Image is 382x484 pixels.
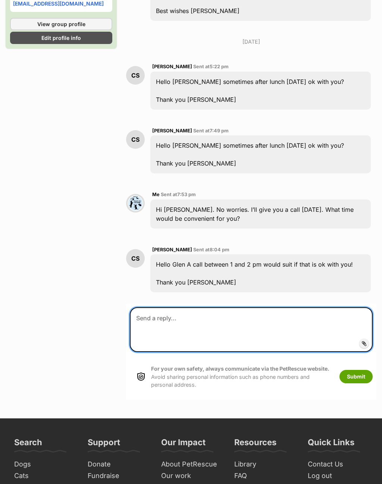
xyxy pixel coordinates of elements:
[339,370,373,383] button: Submit
[85,470,151,482] a: Fundraise
[126,66,145,85] div: CS
[126,194,145,213] img: Joanne Rees profile pic
[210,64,229,69] span: 5:22 pm
[193,247,229,252] span: Sent at
[126,38,376,45] p: [DATE]
[308,437,354,452] h3: Quick Links
[177,192,196,197] span: 7:53 pm
[158,470,224,482] a: Our work
[151,365,332,389] p: Avoid sharing personal information such as phone numbers and personal address.
[158,459,224,470] a: About PetRescue
[152,128,192,133] span: [PERSON_NAME]
[305,459,371,470] a: Contact Us
[305,470,371,482] a: Log out
[10,18,112,30] a: View group profile
[152,247,192,252] span: [PERSON_NAME]
[150,72,371,110] div: Hello [PERSON_NAME] sometimes after lunch [DATE] ok with you? Thank you [PERSON_NAME]
[150,135,371,173] div: Hello [PERSON_NAME] sometimes after lunch [DATE] ok with you? Thank you [PERSON_NAME]
[193,128,229,133] span: Sent at
[13,0,104,7] a: [EMAIL_ADDRESS][DOMAIN_NAME]
[37,20,85,28] span: View group profile
[41,34,81,42] span: Edit profile info
[126,130,145,149] div: CS
[10,32,112,44] a: Edit profile info
[231,459,297,470] a: Library
[210,128,229,133] span: 7:49 pm
[161,437,206,452] h3: Our Impact
[152,64,192,69] span: [PERSON_NAME]
[150,254,371,292] div: Hello Glen A call between 1 and 2 pm would suit if that is ok with you! Thank you [PERSON_NAME]
[193,64,229,69] span: Sent at
[161,192,196,197] span: Sent at
[234,437,276,452] h3: Resources
[14,437,42,452] h3: Search
[11,459,77,470] a: Dogs
[85,459,151,470] a: Donate
[152,192,160,197] span: Me
[151,365,329,372] strong: For your own safety, always communicate via the PetRescue website.
[88,437,120,452] h3: Support
[126,249,145,268] div: CS
[231,470,297,482] a: FAQ
[11,470,77,482] a: Cats
[210,247,229,252] span: 8:04 pm
[150,199,371,229] div: Hi [PERSON_NAME]. No worries. I’ll give you a call [DATE]. What time would be convenient for you?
